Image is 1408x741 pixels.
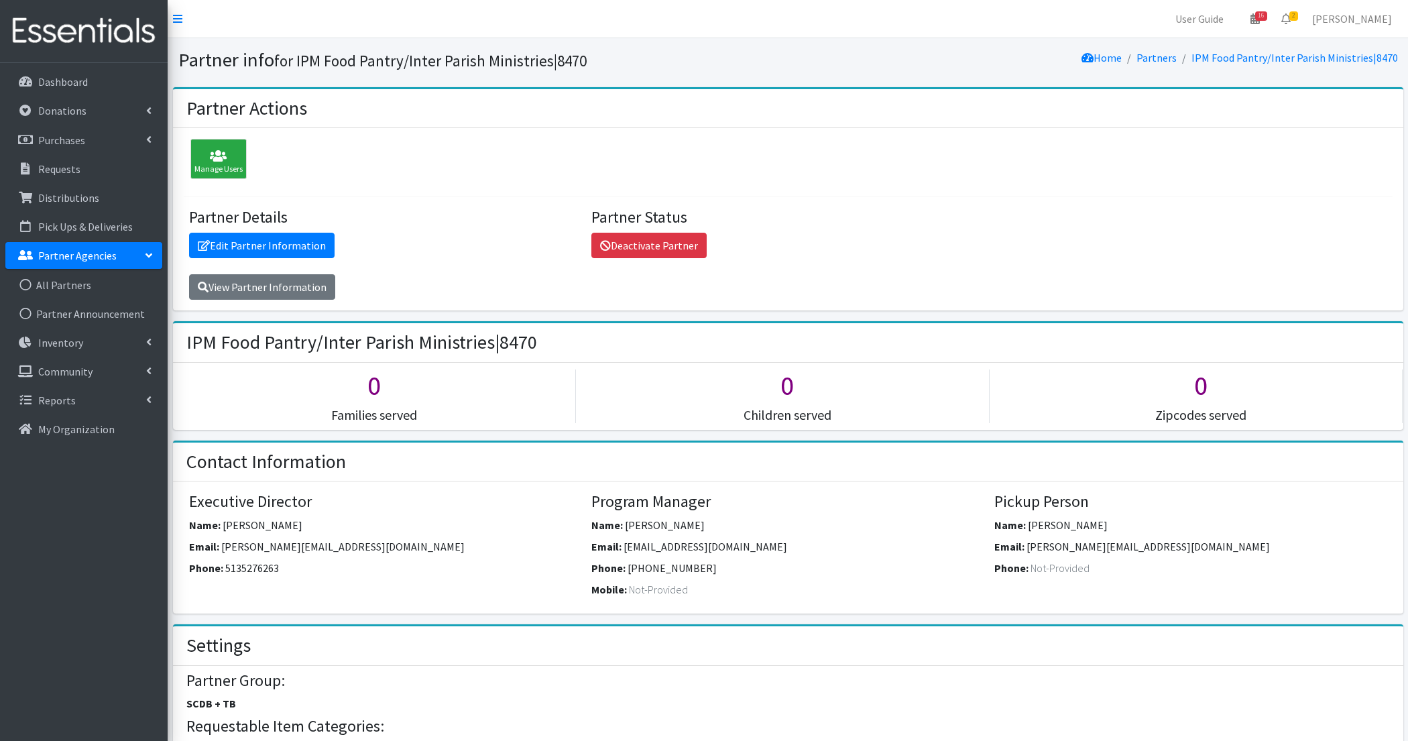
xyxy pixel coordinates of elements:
[189,274,335,300] a: View Partner Information
[629,583,688,596] span: Not-Provided
[5,329,162,356] a: Inventory
[1255,11,1267,21] span: 16
[1000,369,1403,402] h1: 0
[5,387,162,414] a: Reports
[189,233,335,258] a: Edit Partner Information
[624,540,787,553] span: [EMAIL_ADDRESS][DOMAIN_NAME]
[5,358,162,385] a: Community
[994,560,1029,576] label: Phone:
[1191,51,1398,64] a: IPM Food Pantry/Inter Parish Ministries|8470
[1081,51,1122,64] a: Home
[5,9,162,54] img: HumanEssentials
[38,394,76,407] p: Reports
[591,581,627,597] label: Mobile:
[591,517,623,533] label: Name:
[1301,5,1403,32] a: [PERSON_NAME]
[186,634,251,657] h2: Settings
[225,561,279,575] span: 5135276263
[38,104,86,117] p: Donations
[1031,561,1090,575] span: Not-Provided
[5,97,162,124] a: Donations
[1026,540,1270,553] span: [PERSON_NAME][EMAIL_ADDRESS][DOMAIN_NAME]
[38,422,115,436] p: My Organization
[1289,11,1298,21] span: 2
[591,492,984,512] h4: Program Manager
[186,97,307,120] h2: Partner Actions
[38,220,133,233] p: Pick Ups & Deliveries
[1240,5,1271,32] a: 16
[1271,5,1301,32] a: 2
[38,191,99,205] p: Distributions
[173,407,576,423] h5: Families served
[38,336,83,349] p: Inventory
[186,695,236,711] label: SCDB + TB
[221,540,465,553] span: [PERSON_NAME][EMAIL_ADDRESS][DOMAIN_NAME]
[994,492,1387,512] h4: Pickup Person
[591,233,707,258] a: Deactivate Partner
[591,560,626,576] label: Phone:
[274,51,587,70] small: for IPM Food Pantry/Inter Parish Ministries|8470
[189,208,582,227] h4: Partner Details
[586,369,989,402] h1: 0
[178,48,783,72] h1: Partner info
[591,208,984,227] h4: Partner Status
[38,249,117,262] p: Partner Agencies
[1000,407,1403,423] h5: Zipcodes served
[186,451,346,473] h2: Contact Information
[586,407,989,423] h5: Children served
[1165,5,1234,32] a: User Guide
[186,671,1389,691] h4: Partner Group:
[189,492,582,512] h4: Executive Director
[591,538,622,555] label: Email:
[186,717,1389,736] h4: Requestable Item Categories:
[994,538,1024,555] label: Email:
[5,213,162,240] a: Pick Ups & Deliveries
[628,561,717,575] span: [PHONE_NUMBER]
[5,272,162,298] a: All Partners
[5,68,162,95] a: Dashboard
[5,184,162,211] a: Distributions
[5,127,162,154] a: Purchases
[189,538,219,555] label: Email:
[173,369,576,402] h1: 0
[190,139,247,179] div: Manage Users
[38,133,85,147] p: Purchases
[625,518,705,532] span: [PERSON_NAME]
[5,156,162,182] a: Requests
[5,242,162,269] a: Partner Agencies
[184,154,247,168] a: Manage Users
[38,162,80,176] p: Requests
[186,331,537,354] h2: IPM Food Pantry/Inter Parish Ministries|8470
[189,560,223,576] label: Phone:
[5,300,162,327] a: Partner Announcement
[994,517,1026,533] label: Name:
[1028,518,1108,532] span: [PERSON_NAME]
[223,518,302,532] span: [PERSON_NAME]
[5,416,162,443] a: My Organization
[189,517,221,533] label: Name:
[1136,51,1177,64] a: Partners
[38,365,93,378] p: Community
[38,75,88,89] p: Dashboard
